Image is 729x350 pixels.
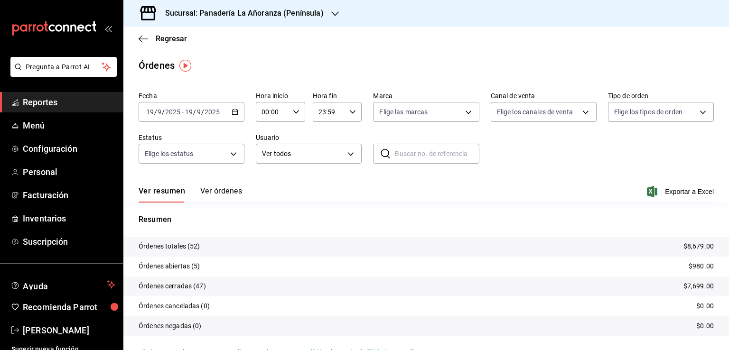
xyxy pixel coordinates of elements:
[491,92,597,99] label: Canal de venta
[139,214,714,225] p: Resumen
[696,301,714,311] p: $0.00
[23,119,115,132] span: Menú
[139,261,200,271] p: Órdenes abiertas (5)
[26,62,102,72] span: Pregunta a Parrot AI
[649,186,714,197] button: Exportar a Excel
[23,212,115,225] span: Inventarios
[156,34,187,43] span: Regresar
[139,92,244,99] label: Fecha
[165,108,181,116] input: ----
[139,58,175,73] div: Órdenes
[262,149,344,159] span: Ver todos
[145,149,193,158] span: Elige los estatus
[23,301,115,313] span: Recomienda Parrot
[139,186,242,203] div: navigation tabs
[23,324,115,337] span: [PERSON_NAME]
[139,186,185,203] button: Ver resumen
[7,69,117,79] a: Pregunta a Parrot AI
[185,108,193,116] input: --
[614,107,682,117] span: Elige los tipos de orden
[23,189,115,202] span: Facturación
[196,108,201,116] input: --
[139,241,200,251] p: Órdenes totales (52)
[157,108,162,116] input: --
[373,92,479,99] label: Marca
[139,34,187,43] button: Regresar
[162,108,165,116] span: /
[139,321,202,331] p: Órdenes negadas (0)
[683,281,714,291] p: $7,699.00
[193,108,196,116] span: /
[689,261,714,271] p: $980.00
[23,142,115,155] span: Configuración
[23,166,115,178] span: Personal
[104,25,112,32] button: open_drawer_menu
[23,279,103,290] span: Ayuda
[608,92,714,99] label: Tipo de orden
[23,96,115,109] span: Reportes
[182,108,184,116] span: -
[139,281,206,291] p: Órdenes cerradas (47)
[256,134,362,141] label: Usuario
[497,107,573,117] span: Elige los canales de venta
[256,92,305,99] label: Hora inicio
[23,235,115,248] span: Suscripción
[154,108,157,116] span: /
[313,92,362,99] label: Hora fin
[201,108,204,116] span: /
[683,241,714,251] p: $8,679.00
[379,107,428,117] span: Elige las marcas
[179,60,191,72] img: Tooltip marker
[696,321,714,331] p: $0.00
[395,144,479,163] input: Buscar no. de referencia
[139,301,210,311] p: Órdenes canceladas (0)
[139,134,244,141] label: Estatus
[146,108,154,116] input: --
[204,108,220,116] input: ----
[158,8,324,19] h3: Sucursal: Panadería La Añoranza (Península)
[10,57,117,77] button: Pregunta a Parrot AI
[200,186,242,203] button: Ver órdenes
